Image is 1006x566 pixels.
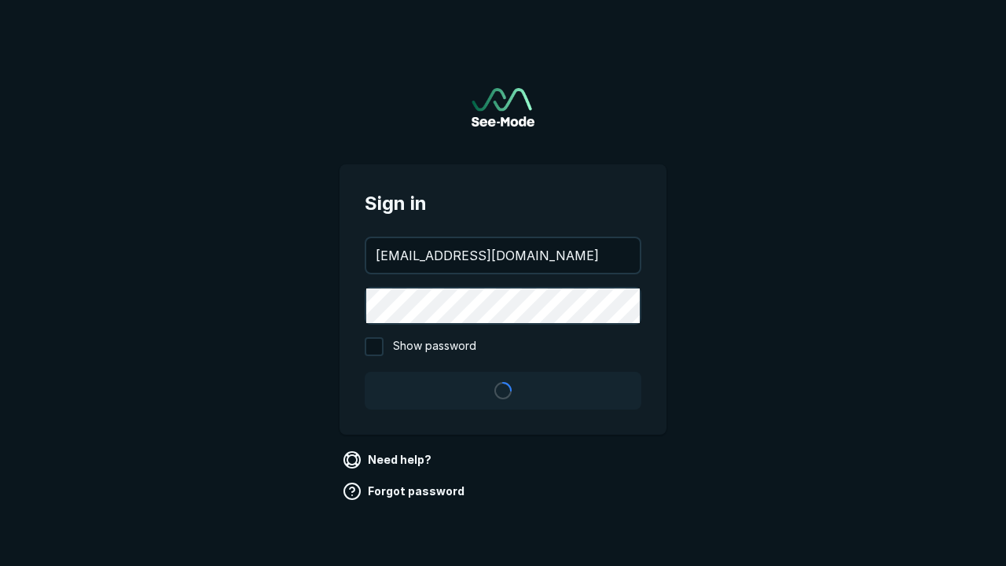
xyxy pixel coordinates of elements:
img: See-Mode Logo [472,88,534,127]
a: Go to sign in [472,88,534,127]
input: your@email.com [366,238,640,273]
a: Need help? [340,447,438,472]
span: Sign in [365,189,641,218]
span: Show password [393,337,476,356]
a: Forgot password [340,479,471,504]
